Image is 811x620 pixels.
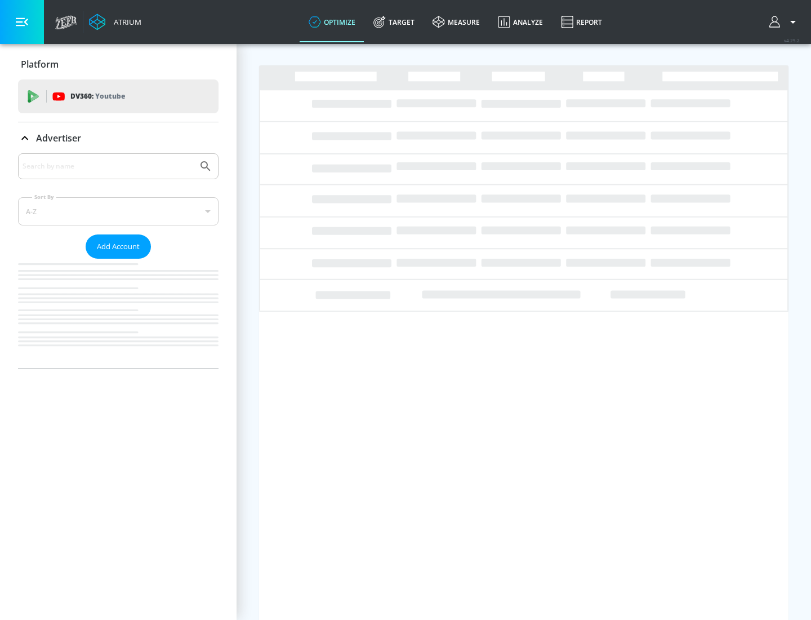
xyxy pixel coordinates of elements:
input: Search by name [23,159,193,174]
div: Advertiser [18,153,219,368]
label: Sort By [32,193,56,201]
div: A-Z [18,197,219,225]
a: Report [552,2,611,42]
a: optimize [300,2,364,42]
p: Youtube [95,90,125,102]
a: Atrium [89,14,141,30]
a: measure [424,2,489,42]
span: Add Account [97,240,140,253]
button: Add Account [86,234,151,259]
div: Advertiser [18,122,219,154]
p: DV360: [70,90,125,103]
nav: list of Advertiser [18,259,219,368]
p: Platform [21,58,59,70]
span: v 4.25.2 [784,37,800,43]
div: Atrium [109,17,141,27]
p: Advertiser [36,132,81,144]
a: Target [364,2,424,42]
a: Analyze [489,2,552,42]
div: Platform [18,48,219,80]
div: DV360: Youtube [18,79,219,113]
